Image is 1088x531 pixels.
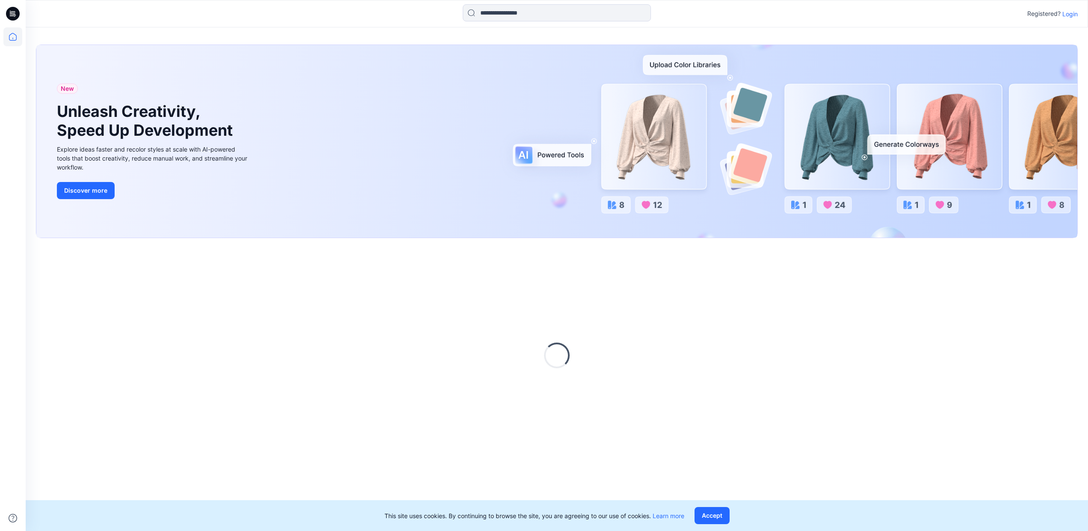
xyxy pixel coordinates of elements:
[695,507,730,524] button: Accept
[57,182,249,199] a: Discover more
[653,512,684,519] a: Learn more
[384,511,684,520] p: This site uses cookies. By continuing to browse the site, you are agreeing to our use of cookies.
[1027,9,1061,19] p: Registered?
[57,102,237,139] h1: Unleash Creativity, Speed Up Development
[61,84,74,94] span: New
[57,182,115,199] button: Discover more
[57,145,249,172] div: Explore ideas faster and recolor styles at scale with AI-powered tools that boost creativity, red...
[1062,9,1078,18] p: Login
